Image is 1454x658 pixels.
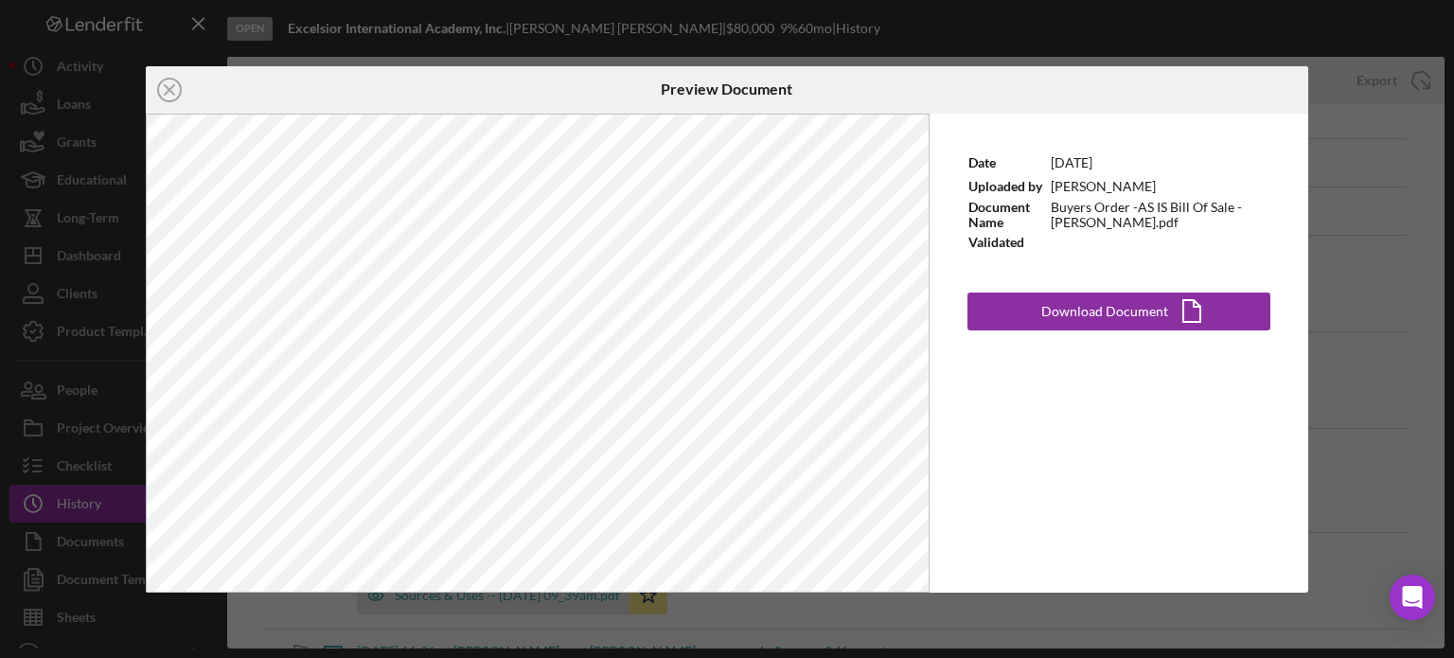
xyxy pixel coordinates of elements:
b: Document Name [968,199,1030,230]
b: Validated [968,234,1024,250]
td: [DATE] [1050,151,1271,175]
td: Buyers Order -AS IS Bill Of Sale -[PERSON_NAME].pdf [1050,199,1271,231]
b: Uploaded by [968,178,1042,194]
td: [PERSON_NAME] [1050,175,1271,199]
h6: Preview Document [661,80,792,98]
div: Open Intercom Messenger [1390,575,1435,620]
button: Download Document [967,293,1270,330]
b: Date [968,154,996,170]
div: Download Document [1041,293,1168,330]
